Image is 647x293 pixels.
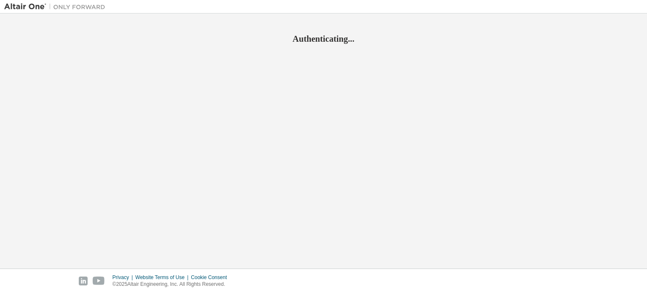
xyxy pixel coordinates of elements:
[112,274,135,281] div: Privacy
[191,274,232,281] div: Cookie Consent
[93,277,105,285] img: youtube.svg
[4,33,643,44] h2: Authenticating...
[135,274,191,281] div: Website Terms of Use
[79,277,88,285] img: linkedin.svg
[112,281,232,288] p: © 2025 Altair Engineering, Inc. All Rights Reserved.
[4,3,110,11] img: Altair One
